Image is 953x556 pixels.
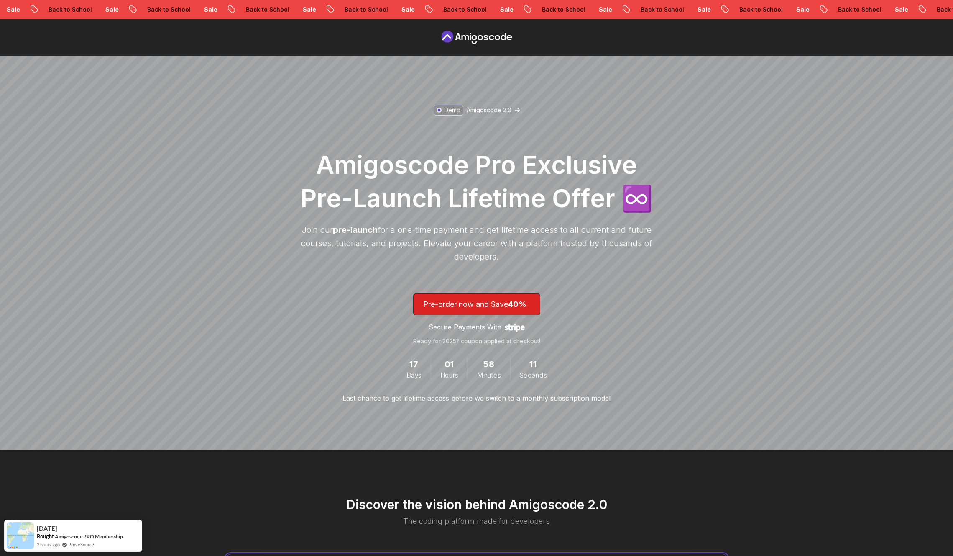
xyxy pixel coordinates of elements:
img: provesource social proof notification image [7,522,34,549]
h1: Amigoscode Pro Exclusive Pre-Launch Lifetime Offer ♾️ [297,148,657,215]
p: Sale [778,5,805,14]
p: Sale [679,5,706,14]
p: Sale [383,5,410,14]
h2: Discover the vision behind Amigoscode 2.0 [226,497,728,512]
p: Back to School [425,5,482,14]
a: DemoAmigoscode 2.0 [432,103,522,118]
p: Demo [444,106,460,114]
p: Sale [284,5,311,14]
p: Back to School [227,5,284,14]
a: ProveSource [68,541,94,548]
p: Back to School [30,5,87,14]
p: The coding platform made for developers [356,515,597,527]
span: pre-launch [333,225,378,235]
span: [DATE] [37,525,57,532]
p: Back to School [326,5,383,14]
a: Pre Order page [439,31,514,44]
span: Seconds [519,371,547,380]
span: 17 Days [409,358,418,371]
a: Amigoscode PRO Membership [55,533,123,540]
span: 58 Minutes [483,358,494,371]
p: Sale [482,5,508,14]
p: Amigoscode 2.0 [467,106,511,114]
span: Days [406,371,422,380]
p: Sale [580,5,607,14]
span: Hours [440,371,458,380]
span: 11 Seconds [529,358,537,371]
span: Minutes [477,371,501,380]
p: Back to School [721,5,778,14]
p: Pre-order now and Save [423,299,530,310]
span: Bought [37,533,54,540]
p: Last chance to get lifetime access before we switch to a monthly subscription model [342,393,611,403]
p: Secure Payments With [429,322,501,332]
a: lifetime-access [413,293,540,345]
p: Back to School [820,5,876,14]
p: Back to School [524,5,580,14]
span: 40% [508,300,526,309]
p: Back to School [129,5,186,14]
p: Ready for 2025? coupon applied at checkout! [413,337,540,345]
span: 1 Hours [445,358,454,371]
p: Sale [876,5,903,14]
p: Join our for a one-time payment and get lifetime access to all current and future courses, tutori... [297,223,657,263]
p: Sale [186,5,212,14]
span: 2 hours ago [37,541,60,548]
p: Sale [87,5,114,14]
p: Back to School [622,5,679,14]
